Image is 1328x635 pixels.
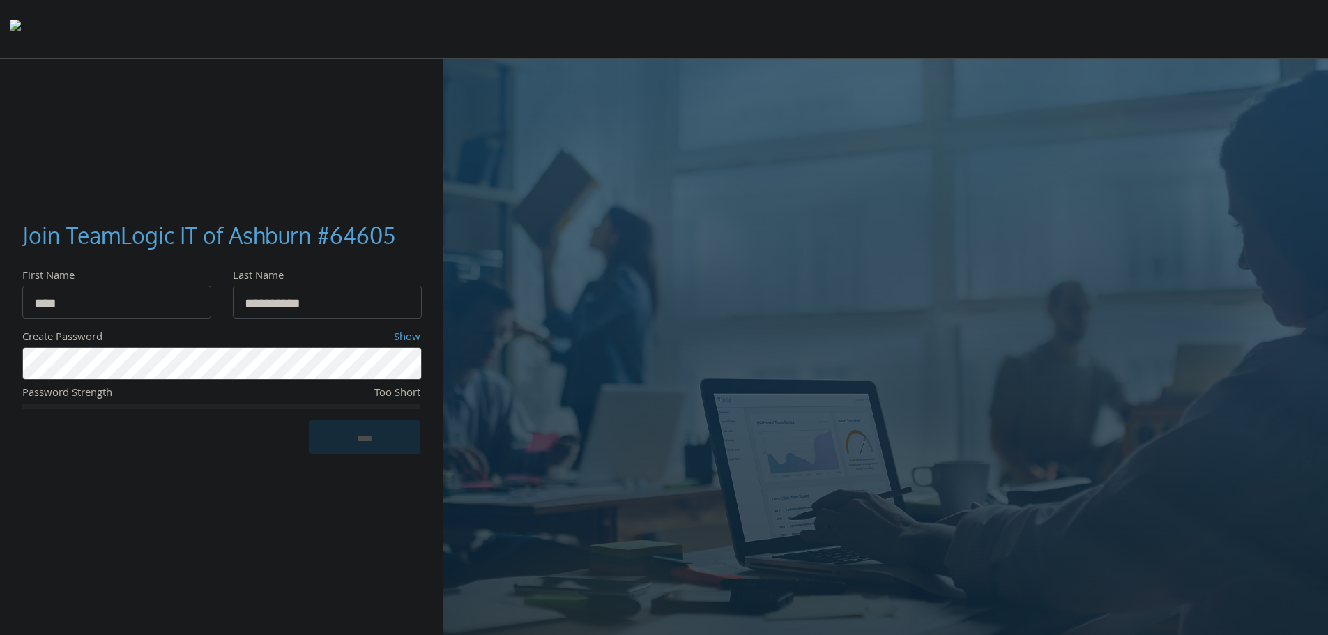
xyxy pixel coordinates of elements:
[22,385,288,404] div: Password Strength
[394,329,420,347] a: Show
[22,330,277,348] div: Create Password
[288,385,420,404] div: Too Short
[22,268,210,286] div: First Name
[10,15,21,43] img: todyl-logo-dark.svg
[233,268,420,286] div: Last Name
[22,220,409,252] h3: Join TeamLogic IT of Ashburn #64605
